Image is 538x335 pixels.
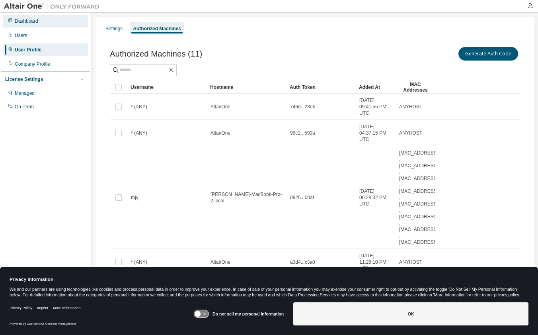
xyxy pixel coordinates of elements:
button: Generate Auth Code [458,47,518,61]
span: Authorized Machines (11) [110,49,202,59]
span: 746d...23eb [290,104,315,110]
span: [DATE] 09:41:55 PM UTC [359,97,392,116]
div: Authorized Machines [133,25,181,32]
span: ANYHOST [399,104,422,110]
span: ANYHOST [399,130,422,136]
div: Company Profile [15,61,50,67]
span: * (ANY) [131,259,147,265]
span: [DATE] 11:25:10 PM UTC [359,253,392,272]
div: Added At [359,81,392,94]
span: * (ANY) [131,130,147,136]
div: Username [131,81,204,94]
span: AltairOne [211,130,230,136]
span: AltairOne [211,259,230,265]
span: [DATE] 04:37:15 PM UTC [359,123,392,143]
div: Settings [105,25,123,32]
span: 0925...00af [290,194,314,201]
span: [MAC_ADDRESS] , [MAC_ADDRESS] , [MAC_ADDRESS] , [MAC_ADDRESS] , [MAC_ADDRESS] , [MAC_ADDRESS] , [... [399,150,438,245]
div: License Settings [5,76,43,82]
img: Altair One [4,2,103,10]
div: Managed [15,90,35,96]
div: Auth Token [290,81,353,94]
div: User Profile [15,47,41,53]
div: Users [15,32,27,39]
div: MAC Addresses [399,81,432,94]
span: [PERSON_NAME]-MacBook-Pro-2.local [211,191,283,204]
span: mjy [131,194,138,201]
div: On Prem [15,104,34,110]
span: * (ANY) [131,104,147,110]
span: 99c1...590a [290,130,315,136]
div: Hostname [210,81,283,94]
span: ANYHOST [399,259,422,265]
div: Dashboard [15,18,38,24]
span: [DATE] 06:28:32 PM UTC [359,188,392,207]
span: a3d4...c3a0 [290,259,315,265]
span: AltairOne [211,104,230,110]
